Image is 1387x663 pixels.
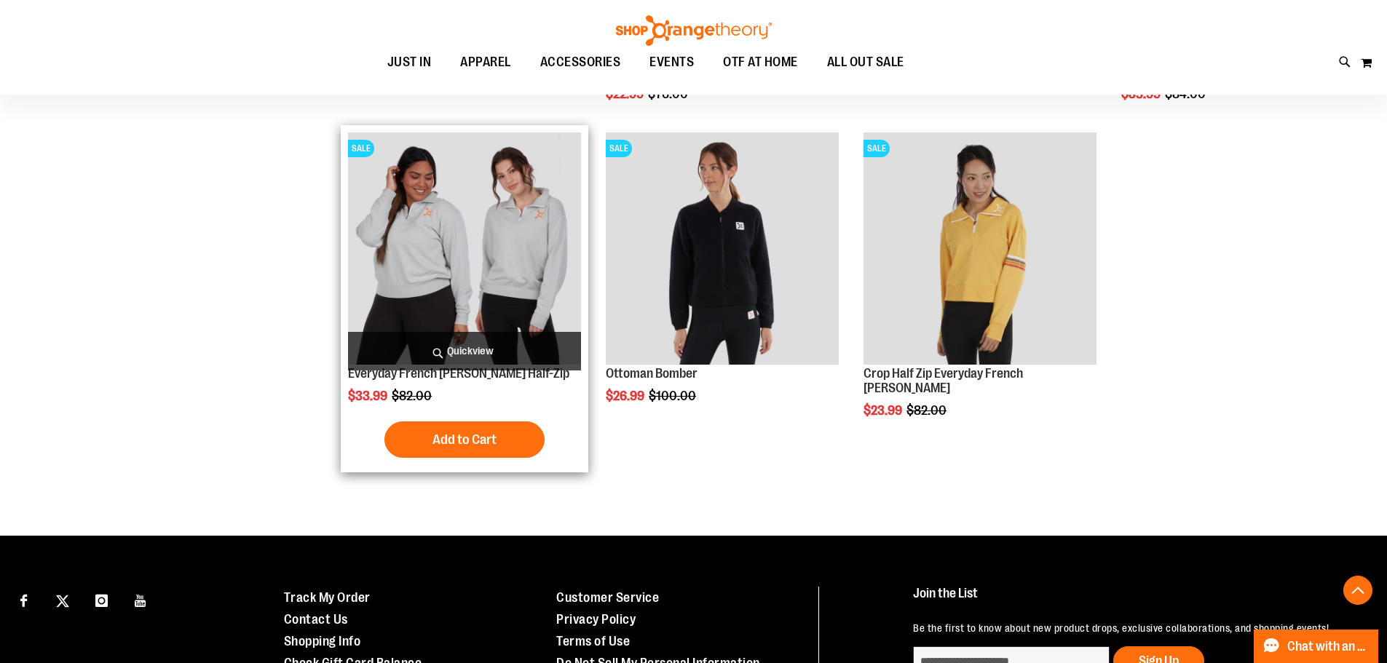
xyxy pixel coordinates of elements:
[606,132,839,368] a: Product image for Ottoman BomberSALE
[1287,640,1370,654] span: Chat with an Expert
[827,46,904,79] span: ALL OUT SALE
[348,389,390,403] span: $33.99
[460,46,511,79] span: APPAREL
[384,421,545,458] button: Add to Cart
[864,366,1023,395] a: Crop Half Zip Everyday French [PERSON_NAME]
[606,366,698,381] a: Ottoman Bomber
[50,587,76,612] a: Visit our X page
[556,590,659,605] a: Customer Service
[864,132,1096,368] a: Product image for Crop Half Zip Everyday French Terry PulloverSALE
[284,612,348,627] a: Contact Us
[614,15,774,46] img: Shop Orangetheory
[348,332,581,370] a: Quickview
[649,389,698,403] span: $100.00
[913,587,1354,614] h4: Join the List
[348,366,569,381] a: Everyday French [PERSON_NAME] Half-Zip
[606,389,647,403] span: $26.99
[906,403,949,418] span: $82.00
[649,46,694,79] span: EVENTS
[348,140,374,157] span: SALE
[856,125,1104,455] div: product
[284,634,361,648] a: Shopping Info
[348,132,581,365] img: Product image for Everyday French Terry 1/2 Zip
[556,634,630,648] a: Terms of Use
[56,595,69,608] img: Twitter
[556,612,636,627] a: Privacy Policy
[723,46,798,79] span: OTF AT HOME
[284,590,371,605] a: Track My Order
[540,46,621,79] span: ACCESSORIES
[128,587,154,612] a: Visit our Youtube page
[606,140,632,157] span: SALE
[348,132,581,368] a: Product image for Everyday French Terry 1/2 ZipSALE
[432,432,497,448] span: Add to Cart
[11,587,36,612] a: Visit our Facebook page
[598,125,846,441] div: product
[913,621,1354,635] p: Be the first to know about new product drops, exclusive collaborations, and shopping events!
[606,132,839,365] img: Product image for Ottoman Bomber
[387,46,432,79] span: JUST IN
[89,587,114,612] a: Visit our Instagram page
[341,125,588,473] div: product
[392,389,434,403] span: $82.00
[864,132,1096,365] img: Product image for Crop Half Zip Everyday French Terry Pullover
[1343,576,1372,605] button: Back To Top
[864,140,890,157] span: SALE
[1254,630,1379,663] button: Chat with an Expert
[864,403,904,418] span: $23.99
